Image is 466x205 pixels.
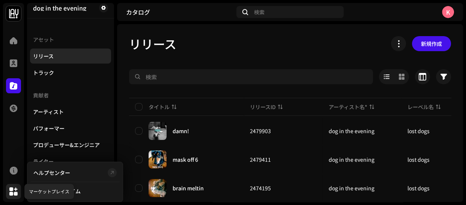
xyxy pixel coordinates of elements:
span: 2474195 [250,184,271,192]
img: 6d2fbf6d-d5c5-48d2-a9ad-92e7bac6e7a1 [149,179,167,197]
span: lost dogs [407,156,430,163]
re-m-nav-item: ライター [30,154,111,169]
div: トラック [33,70,54,76]
span: lost dogs [407,127,430,135]
span: 2479411 [250,156,271,163]
span: dog in the evening [329,128,395,134]
div: dog in the evening [329,157,374,162]
re-m-nav-item: トラック [30,65,111,80]
div: カタログ [126,9,233,15]
div: ヘルプセンター [33,170,70,176]
div: damn! [173,128,189,134]
re-m-nav-item: アーティスト [30,104,111,119]
div: リリースID [250,103,276,111]
re-m-nav-item: リリース [30,49,111,64]
re-a-nav-header: 貢献者 [30,86,111,104]
div: dog in the evening [329,128,374,134]
div: dog in the evening [329,185,374,191]
div: レーベル名 [407,103,434,111]
div: プロデューサー&エンジニア [33,142,100,148]
img: 9eb99177-7e7a-45d5-8073-fef7358786d3 [6,6,21,21]
div: mask off 6 [173,157,198,162]
span: lost dogs [407,184,430,192]
img: f4df7ee2-7855-4a27-8596-a24ee9ffe347 [149,122,167,140]
div: ライター [33,158,54,164]
span: 2479903 [250,127,271,135]
span: 新規作成 [421,36,442,51]
re-m-nav-item: プロデューサー&エンジニア [30,137,111,152]
div: brain meltin [173,185,204,191]
img: a2803310-a09f-4d6a-9e63-ec91dc9dd8f5 [149,150,167,169]
div: 提供のリードタイム [33,188,81,194]
span: リリース [129,36,176,51]
input: 検索 [129,69,373,84]
div: パフォーマー [33,125,65,131]
span: dog in the evening [329,185,395,191]
span: dog in the evening [329,157,395,162]
div: リリース [33,53,54,59]
div: K [442,6,454,18]
div: タイトル [149,103,170,111]
re-m-nav-item: ヘルプセンター [30,165,120,180]
button: 新規作成 [412,36,451,51]
div: アーティスト [33,109,64,115]
div: アーティスト名* [329,103,367,111]
re-m-nav-item: 提供のリードタイム [30,184,120,199]
re-a-nav-header: アセット [30,30,111,49]
div: dog in the evening [33,5,86,11]
span: 検索 [254,9,265,15]
re-m-nav-item: パフォーマー [30,121,111,136]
